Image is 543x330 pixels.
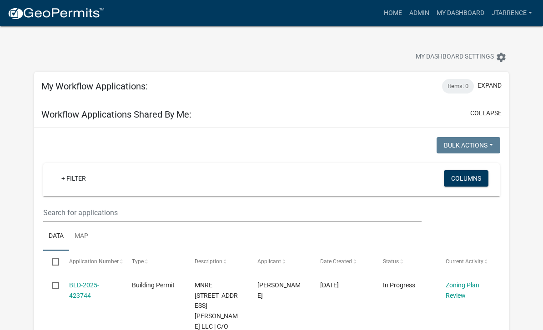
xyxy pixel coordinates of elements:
[257,281,301,299] span: Brett Stanek
[69,258,119,265] span: Application Number
[186,251,249,272] datatable-header-cell: Description
[380,5,406,22] a: Home
[69,222,94,251] a: Map
[60,251,123,272] datatable-header-cell: Application Number
[195,258,222,265] span: Description
[43,222,69,251] a: Data
[132,281,175,289] span: Building Permit
[41,81,148,92] h5: My Workflow Applications:
[374,251,437,272] datatable-header-cell: Status
[446,281,479,299] a: Zoning Plan Review
[496,52,507,63] i: settings
[43,203,422,222] input: Search for applications
[69,281,99,299] a: BLD-2025-423744
[43,251,60,272] datatable-header-cell: Select
[444,170,488,187] button: Columns
[408,48,514,66] button: My Dashboard Settingssettings
[312,251,374,272] datatable-header-cell: Date Created
[437,137,500,153] button: Bulk Actions
[383,281,415,289] span: In Progress
[132,258,144,265] span: Type
[54,170,93,187] a: + Filter
[478,81,502,90] button: expand
[446,258,483,265] span: Current Activity
[442,79,474,94] div: Items: 0
[406,5,433,22] a: Admin
[416,52,494,63] span: My Dashboard Settings
[470,108,502,118] button: collapse
[383,258,399,265] span: Status
[437,251,500,272] datatable-header-cell: Current Activity
[320,258,352,265] span: Date Created
[488,5,536,22] a: jtarrence
[433,5,488,22] a: My Dashboard
[41,109,191,120] h5: Workflow Applications Shared By Me:
[249,251,312,272] datatable-header-cell: Applicant
[320,281,339,289] span: 05/20/2025
[257,258,281,265] span: Applicant
[123,251,186,272] datatable-header-cell: Type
